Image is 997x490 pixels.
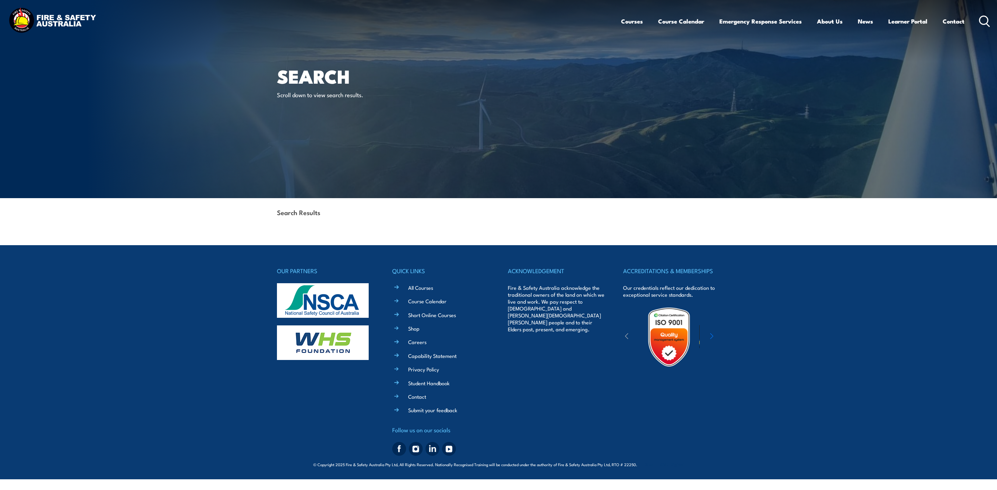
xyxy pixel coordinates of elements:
a: News [858,12,873,30]
strong: Search Results [277,207,320,217]
span: Site: [645,462,684,467]
p: Our credentials reflect our dedication to exceptional service standards. [623,284,720,298]
p: Scroll down to view search results. [277,91,403,99]
a: Emergency Response Services [719,12,802,30]
h4: Follow us on our socials [392,425,489,435]
a: Shop [408,325,420,332]
span: © Copyright 2025 Fire & Safety Australia Pty Ltd, All Rights Reserved. Nationally Recognised Trai... [313,461,684,468]
a: Submit your feedback [408,406,457,414]
h4: ACCREDITATIONS & MEMBERSHIPS [623,266,720,276]
h4: QUICK LINKS [392,266,489,276]
a: Course Calendar [408,297,447,305]
a: About Us [817,12,843,30]
h4: ACKNOWLEDGEMENT [508,266,605,276]
img: nsca-logo-footer [277,283,369,318]
a: All Courses [408,284,433,291]
a: Courses [621,12,643,30]
img: whs-logo-footer [277,325,369,360]
h4: OUR PARTNERS [277,266,374,276]
a: Student Handbook [408,379,450,387]
p: Fire & Safety Australia acknowledge the traditional owners of the land on which we live and work.... [508,284,605,333]
a: Contact [408,393,426,400]
a: Privacy Policy [408,366,439,373]
a: Contact [943,12,964,30]
a: Course Calendar [658,12,704,30]
a: Capability Statement [408,352,457,359]
a: KND Digital [660,461,684,468]
img: ewpa-logo [699,325,760,349]
a: Short Online Courses [408,311,456,318]
h1: Search [277,68,448,84]
a: Careers [408,338,426,345]
a: Learner Portal [888,12,927,30]
img: Untitled design (19) [639,307,699,367]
